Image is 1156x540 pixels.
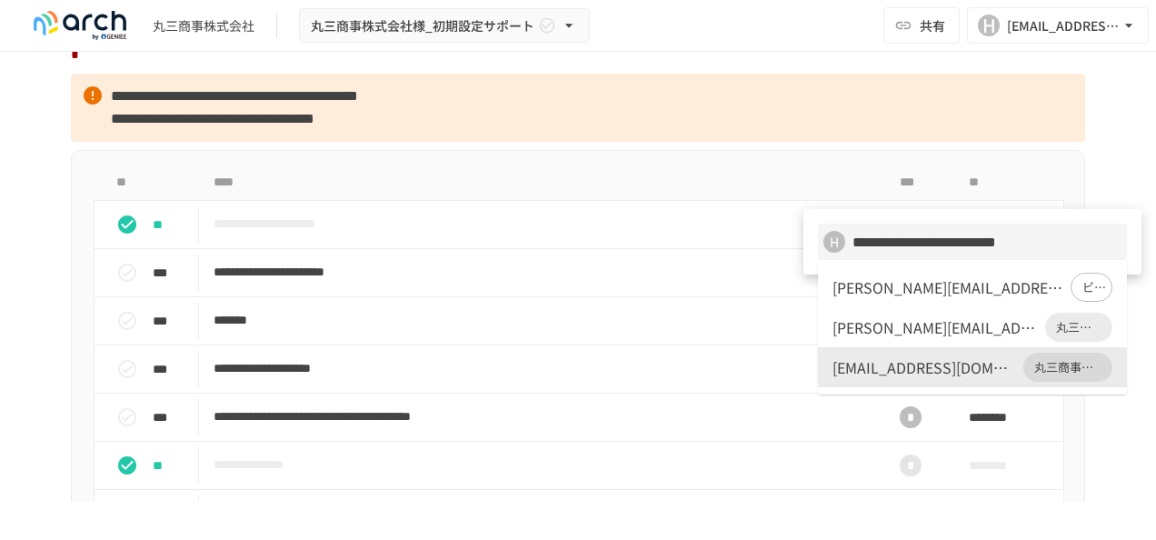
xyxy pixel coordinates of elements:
div: [PERSON_NAME][EMAIL_ADDRESS][PERSON_NAME][DOMAIN_NAME] [832,276,1063,298]
div: [PERSON_NAME][EMAIL_ADDRESS][DOMAIN_NAME] [832,316,1038,338]
div: H [823,231,845,253]
span: 丸三商事株式会社 [1023,358,1112,376]
span: ビズリーチ [1071,278,1111,296]
span: 丸三商事株式会社 [1045,318,1112,336]
div: [EMAIL_ADDRESS][DOMAIN_NAME] [832,356,1016,378]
